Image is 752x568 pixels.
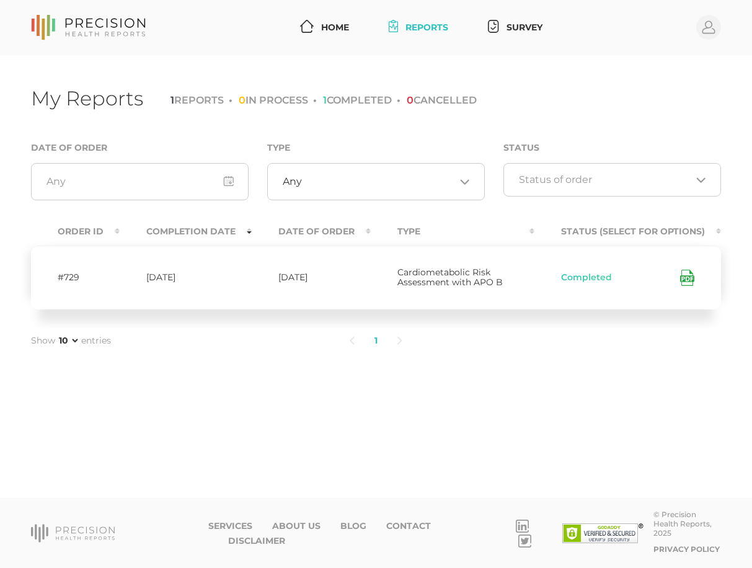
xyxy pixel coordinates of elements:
[170,94,224,106] li: REPORTS
[252,246,371,309] td: [DATE]
[653,544,720,554] a: Privacy Policy
[397,267,503,288] span: Cardiometabolic Risk Assessment with APO B
[31,163,249,200] input: Any
[386,521,431,531] a: Contact
[503,163,721,197] div: Search for option
[229,94,308,106] li: IN PROCESS
[31,334,111,347] label: Show entries
[562,523,644,543] img: SSL site seal - click to verify
[252,218,371,246] th: Date Of Order : activate to sort column ascending
[31,246,120,309] td: #729
[56,334,80,347] select: Showentries
[407,94,414,106] span: 0
[302,175,455,188] input: Search for option
[534,218,721,246] th: Status (Select for Options) : activate to sort column ascending
[120,218,252,246] th: Completion Date : activate to sort column ascending
[267,143,290,153] label: Type
[313,94,392,106] li: COMPLETED
[31,86,143,110] h1: My Reports
[397,94,477,106] li: CANCELLED
[340,521,366,531] a: Blog
[120,246,252,309] td: [DATE]
[323,94,327,106] span: 1
[239,94,246,106] span: 0
[483,16,547,39] a: Survey
[371,218,534,246] th: Type : activate to sort column ascending
[170,94,174,106] span: 1
[267,163,485,200] div: Search for option
[228,536,285,546] a: Disclaimer
[31,143,107,153] label: Date of Order
[272,521,321,531] a: About Us
[519,174,691,186] input: Search for option
[283,175,302,188] span: Any
[31,218,120,246] th: Order ID : activate to sort column ascending
[503,143,539,153] label: Status
[653,510,721,538] div: © Precision Health Reports, 2025
[208,521,252,531] a: Services
[561,273,612,283] span: Completed
[384,16,454,39] a: Reports
[295,16,354,39] a: Home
